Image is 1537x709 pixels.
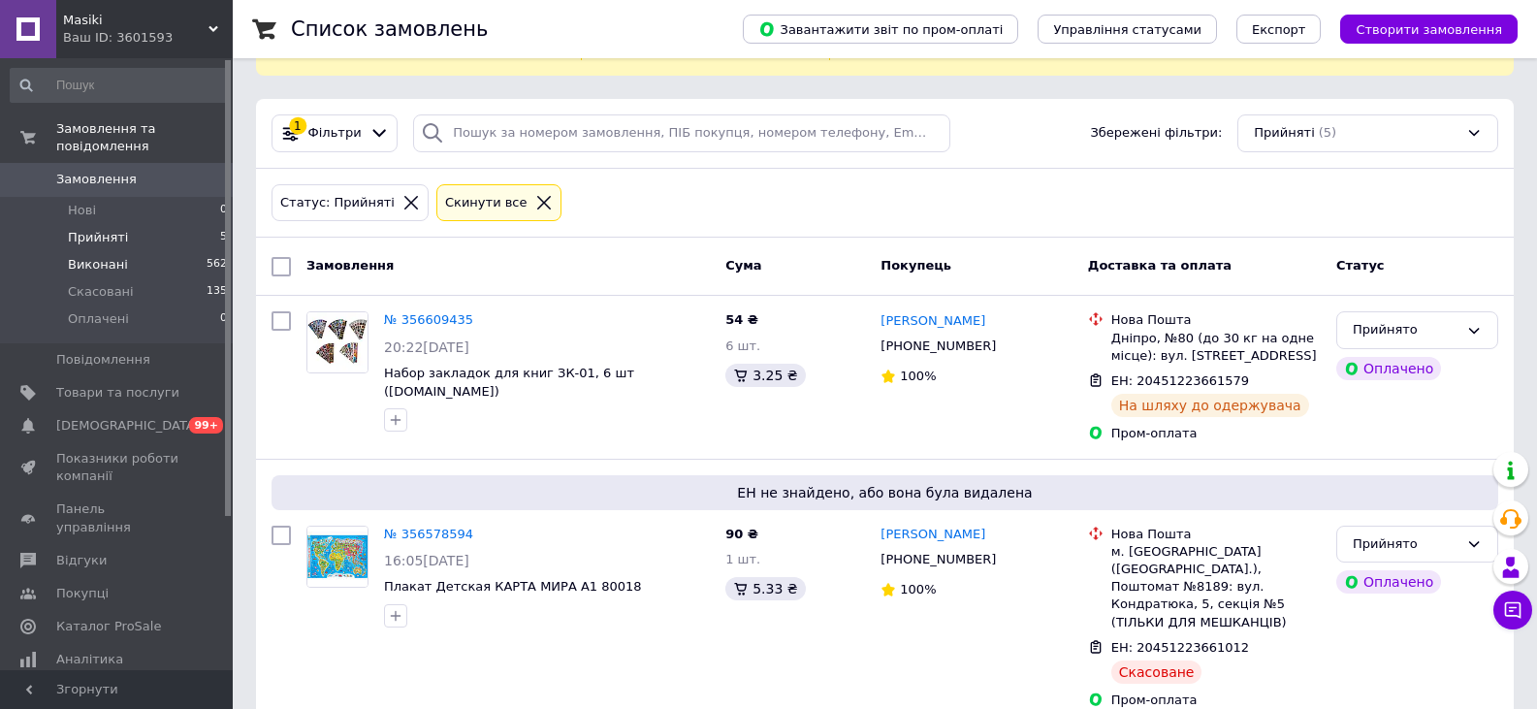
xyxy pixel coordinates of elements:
[881,312,985,331] a: [PERSON_NAME]
[1336,258,1385,273] span: Статус
[1340,15,1518,44] button: Створити замовлення
[1111,373,1249,388] span: ЕН: 20451223661579
[881,258,951,273] span: Покупець
[306,311,368,373] a: Фото товару
[1321,21,1518,36] a: Створити замовлення
[308,124,362,143] span: Фільтри
[384,579,642,594] a: Плакат Детская КАРТА МИРА А1 80018
[279,483,1490,502] span: ЕН не знайдено, або вона була видалена
[56,585,109,602] span: Покупці
[1236,15,1322,44] button: Експорт
[1111,640,1249,655] span: ЕН: 20451223661012
[743,15,1018,44] button: Завантажити звіт по пром-оплаті
[68,283,134,301] span: Скасовані
[384,312,473,327] a: № 356609435
[276,193,399,213] div: Статус: Прийняті
[220,310,227,328] span: 0
[1353,320,1458,340] div: Прийнято
[1111,330,1321,365] div: Дніпро, №80 (до 30 кг на одне місце): вул. [STREET_ADDRESS]
[384,366,634,399] a: Набор закладок для книг ЗК-01, 6 шт ([DOMAIN_NAME])
[306,526,368,588] a: Фото товару
[56,120,233,155] span: Замовлення та повідомлення
[725,577,805,600] div: 5.33 ₴
[725,527,758,541] span: 90 ₴
[68,310,129,328] span: Оплачені
[56,618,161,635] span: Каталог ProSale
[758,20,1003,38] span: Завантажити звіт по пром-оплаті
[1353,534,1458,555] div: Прийнято
[900,582,936,596] span: 100%
[1493,591,1532,629] button: Чат з покупцем
[63,12,208,29] span: Мasiki
[207,283,227,301] span: 135
[881,338,996,353] span: [PHONE_NUMBER]
[56,171,137,188] span: Замовлення
[56,552,107,569] span: Відгуки
[725,552,760,566] span: 1 шт.
[56,500,179,535] span: Панель управління
[1356,22,1502,37] span: Створити замовлення
[189,417,223,434] span: 99+
[900,369,936,383] span: 100%
[307,527,368,587] img: Фото товару
[207,256,227,274] span: 562
[725,338,760,353] span: 6 шт.
[1319,125,1336,140] span: (5)
[1254,124,1314,143] span: Прийняті
[68,202,96,219] span: Нові
[1111,311,1321,329] div: Нова Пошта
[1336,570,1441,594] div: Оплачено
[56,384,179,402] span: Товари та послуги
[413,114,949,152] input: Пошук за номером замовлення, ПІБ покупця, номером телефону, Email, номером накладної
[68,229,128,246] span: Прийняті
[306,258,394,273] span: Замовлення
[289,117,306,135] div: 1
[1090,124,1222,143] span: Збережені фільтри:
[56,351,150,369] span: Повідомлення
[881,526,985,544] a: [PERSON_NAME]
[1038,15,1217,44] button: Управління статусами
[384,553,469,568] span: 16:05[DATE]
[1111,692,1321,709] div: Пром-оплата
[881,552,996,566] span: [PHONE_NUMBER]
[56,450,179,485] span: Показники роботи компанії
[1252,22,1306,37] span: Експорт
[1111,543,1321,631] div: м. [GEOGRAPHIC_DATA] ([GEOGRAPHIC_DATA].), Поштомат №8189: вул. Кондратюка, 5, секція №5 (ТІЛЬКИ ...
[1053,22,1201,37] span: Управління статусами
[1111,661,1202,684] div: Скасоване
[56,417,200,435] span: [DEMOGRAPHIC_DATA]
[725,312,758,327] span: 54 ₴
[1111,526,1321,543] div: Нова Пошта
[441,193,531,213] div: Cкинути все
[1336,357,1441,380] div: Оплачено
[220,229,227,246] span: 5
[725,364,805,387] div: 3.25 ₴
[725,258,761,273] span: Cума
[384,339,469,355] span: 20:22[DATE]
[220,202,227,219] span: 0
[1088,258,1232,273] span: Доставка та оплата
[10,68,229,103] input: Пошук
[291,17,488,41] h1: Список замовлень
[384,527,473,541] a: № 356578594
[1111,425,1321,442] div: Пром-оплата
[307,312,368,372] img: Фото товару
[1111,394,1309,417] div: На шляху до одержувача
[63,29,233,47] div: Ваш ID: 3601593
[56,651,123,668] span: Аналітика
[68,256,128,274] span: Виконані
